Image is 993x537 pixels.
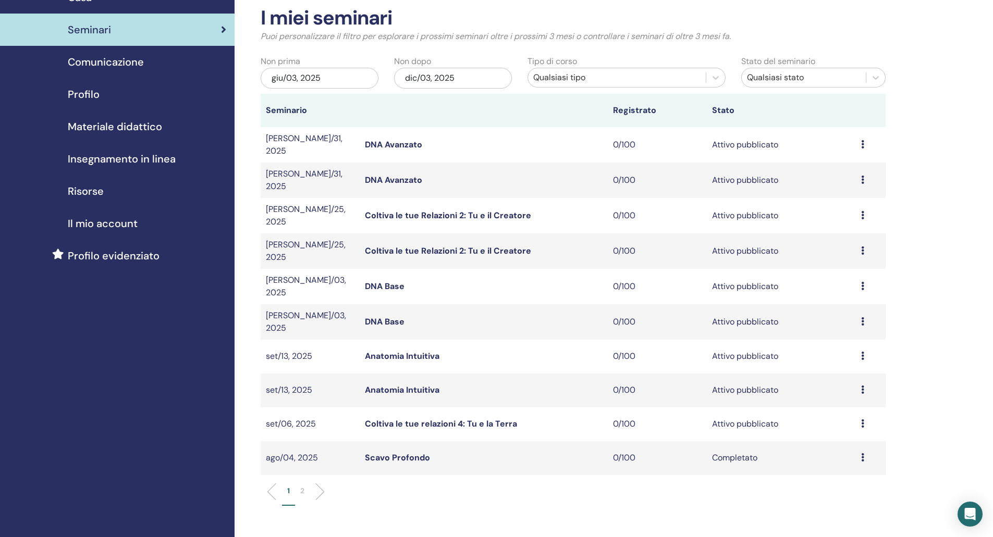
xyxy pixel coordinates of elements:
[365,316,404,327] a: DNA Base
[261,30,886,43] p: Puoi personalizzare il filtro per esplorare i prossimi seminari oltre i prossimi 3 mesi o control...
[608,407,707,441] td: 0/100
[608,373,707,407] td: 0/100
[287,485,290,496] p: 1
[300,485,304,496] p: 2
[68,22,111,38] span: Seminari
[394,55,431,68] label: Non dopo
[707,233,855,269] td: Attivo pubblicato
[707,340,855,373] td: Attivo pubblicato
[68,216,138,231] span: Il mio account
[261,198,360,233] td: [PERSON_NAME]/25, 2025
[365,174,422,185] a: DNA Avanzato
[365,418,517,429] a: Coltiva le tue relazioni 4: Tu e la Terra
[707,127,855,163] td: Attivo pubblicato
[707,269,855,304] td: Attivo pubblicato
[261,373,360,407] td: set/13, 2025
[365,245,531,256] a: Coltiva le tue Relazioni 2: Tu e il Creatore
[747,71,861,84] div: Qualsiasi stato
[608,441,707,475] td: 0/100
[707,198,855,233] td: Attivo pubblicato
[261,163,360,198] td: [PERSON_NAME]/31, 2025
[707,407,855,441] td: Attivo pubblicato
[261,127,360,163] td: [PERSON_NAME]/31, 2025
[394,68,512,89] div: dic/03, 2025
[68,54,144,70] span: Comunicazione
[741,55,815,68] label: Stato del seminario
[365,452,430,463] a: Scavo Profondo
[365,384,439,395] a: Anatomia Intuitiva
[608,94,707,127] th: Registrato
[528,55,577,68] label: Tipo di corso
[68,248,160,264] span: Profilo evidenziato
[533,71,701,84] div: Qualsiasi tipo
[608,304,707,340] td: 0/100
[68,119,162,134] span: Materiale didattico
[608,269,707,304] td: 0/100
[608,127,707,163] td: 0/100
[365,210,531,221] a: Coltiva le tue Relazioni 2: Tu e il Creatore
[261,407,360,441] td: set/06, 2025
[707,304,855,340] td: Attivo pubblicato
[365,139,422,150] a: DNA Avanzato
[608,198,707,233] td: 0/100
[261,441,360,475] td: ago/04, 2025
[261,68,378,89] div: giu/03, 2025
[608,233,707,269] td: 0/100
[707,373,855,407] td: Attivo pubblicato
[68,151,176,167] span: Insegnamento in linea
[68,183,104,199] span: Risorse
[707,94,855,127] th: Stato
[261,94,360,127] th: Seminario
[68,86,100,102] span: Profilo
[365,351,439,361] a: Anatomia Intuitiva
[261,340,360,373] td: set/13, 2025
[608,340,707,373] td: 0/100
[608,163,707,198] td: 0/100
[261,55,300,68] label: Non prima
[707,163,855,198] td: Attivo pubblicato
[365,281,404,292] a: DNA Base
[261,6,886,30] h2: I miei seminari
[261,304,360,340] td: [PERSON_NAME]/03, 2025
[707,441,855,475] td: Completato
[261,269,360,304] td: [PERSON_NAME]/03, 2025
[958,502,983,527] div: Open Intercom Messenger
[261,233,360,269] td: [PERSON_NAME]/25, 2025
